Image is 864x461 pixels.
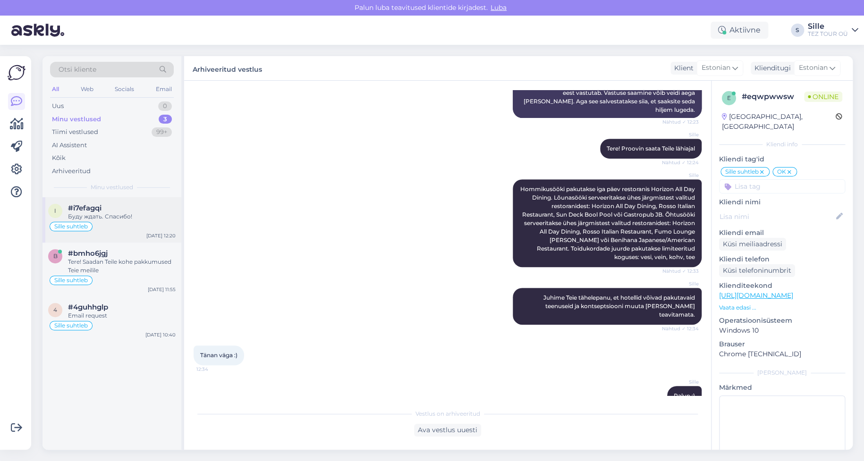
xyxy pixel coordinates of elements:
span: #4guhhglp [68,303,108,311]
div: 0 [158,101,172,111]
label: Arhiveeritud vestlus [193,62,262,75]
span: Nähtud ✓ 12:33 [662,268,699,275]
img: Askly Logo [8,64,25,82]
span: i [54,207,56,214]
span: Estonian [702,63,730,73]
span: OK [777,169,786,175]
p: Chrome [TECHNICAL_ID] [719,349,845,359]
div: S [791,24,804,37]
div: [DATE] 12:20 [146,232,176,239]
span: Online [804,92,842,102]
p: Klienditeekond [719,281,845,291]
span: #i7efagqi [68,204,102,212]
div: [DATE] 11:55 [148,286,176,293]
p: Kliendi email [719,228,845,238]
div: Email [154,83,174,95]
div: [DATE] 10:40 [145,331,176,338]
span: Sille [663,172,699,179]
span: Estonian [799,63,828,73]
p: Kliendi telefon [719,254,845,264]
div: Küsi telefoninumbrit [719,264,795,277]
div: Web [79,83,95,95]
div: AI Assistent [52,141,87,150]
span: Palun :) [674,392,695,399]
div: Küsi meiliaadressi [719,238,786,251]
span: Luba [488,3,509,12]
span: Nähtud ✓ 12:23 [662,118,699,126]
div: Socials [113,83,136,95]
p: Brauser [719,339,845,349]
span: Hommikusööki pakutakse iga päev restoranis Horizon All Day Dining. Lõunasööki serveeritakse ühes ... [520,185,696,260]
div: Sille [808,23,848,30]
input: Lisa nimi [720,211,834,222]
div: Tiimi vestlused [52,127,98,137]
div: Klient [670,63,694,73]
div: # eqwpwwsw [742,91,804,102]
p: Operatsioonisüsteem [719,316,845,326]
p: Kliendi nimi [719,197,845,207]
div: Kõik [52,153,66,163]
div: 3 [159,115,172,124]
div: Tere, ma suunan selle küsimuse kolleegile, kes selle teema eest vastutab. Vastuse saamine võib ve... [513,76,702,118]
span: Sille [663,131,699,138]
span: Tere! Proovin saata Teile lähiajal [607,145,695,152]
span: Sille suhtleb [725,169,759,175]
span: b [53,252,58,260]
div: [GEOGRAPHIC_DATA], [GEOGRAPHIC_DATA] [722,112,836,132]
a: [URL][DOMAIN_NAME] [719,291,793,300]
div: Minu vestlused [52,115,101,124]
div: Kliendi info [719,140,845,149]
a: SilleTEZ TOUR OÜ [808,23,858,38]
div: Uus [52,101,64,111]
span: Sille [663,280,699,287]
span: Sille suhtleb [54,224,88,229]
span: Otsi kliente [59,65,96,75]
div: Ava vestlus uuesti [414,424,481,436]
div: [PERSON_NAME] [719,369,845,377]
span: Minu vestlused [91,183,133,192]
div: Aktiivne [711,22,768,39]
span: #bmho6jgj [68,249,108,258]
input: Lisa tag [719,179,845,193]
span: 4 [53,306,57,313]
p: Märkmed [719,383,845,393]
div: Email request [68,311,176,320]
div: Arhiveeritud [52,167,91,176]
p: Vaata edasi ... [719,303,845,312]
div: Буду ждать. Спасибо! [68,212,176,221]
div: 99+ [152,127,172,137]
div: Klienditugi [751,63,791,73]
span: Sille suhtleb [54,323,88,328]
span: Nähtud ✓ 12:24 [662,159,699,166]
div: Tere! Saadan Teile kohe pakkumused Teie meilile [68,258,176,275]
span: Juhime Teie tähelepanu, et hotellid võivad pakutavaid teenuseid ja kontseptsiooni muuta [PERSON_N... [543,294,696,318]
span: e [727,94,731,101]
span: 12:34 [196,366,232,373]
p: Windows 10 [719,326,845,335]
span: Tänan väga :) [200,352,237,359]
div: All [50,83,61,95]
span: Sille [663,378,699,386]
span: Nähtud ✓ 12:34 [662,325,699,332]
span: Sille suhtleb [54,277,88,283]
p: Kliendi tag'id [719,154,845,164]
span: Vestlus on arhiveeritud [415,410,480,418]
div: TEZ TOUR OÜ [808,30,848,38]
